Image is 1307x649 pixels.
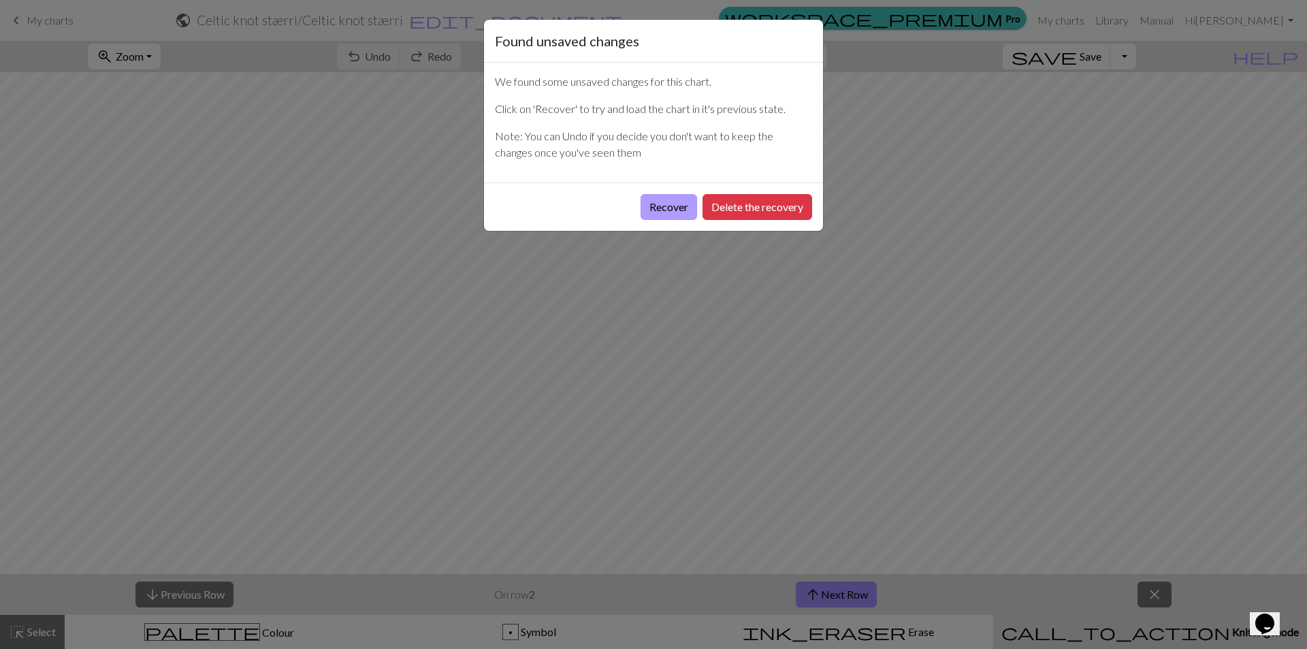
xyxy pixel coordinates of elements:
[495,128,812,161] p: Note: You can Undo if you decide you don't want to keep the changes once you've seen them
[1250,595,1293,635] iframe: chat widget
[495,31,639,51] h5: Found unsaved changes
[495,74,812,90] p: We found some unsaved changes for this chart.
[495,101,812,117] p: Click on 'Recover' to try and load the chart in it's previous state.
[641,194,697,220] button: Recover
[703,194,812,220] button: Delete the recovery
